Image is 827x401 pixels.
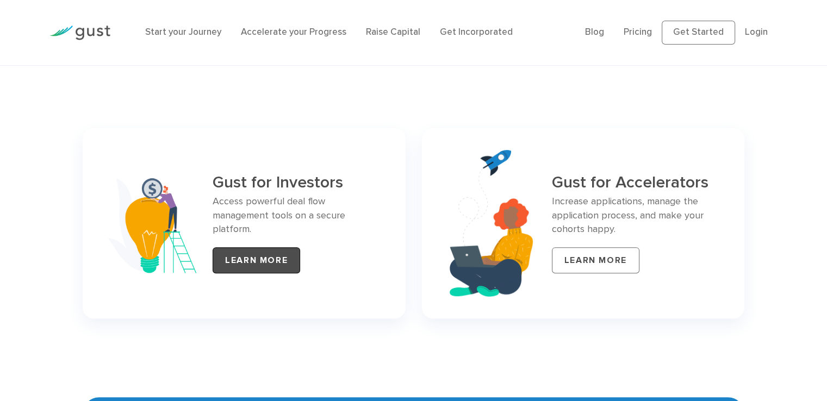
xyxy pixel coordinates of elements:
a: Pricing [624,27,652,37]
p: Increase applications, manage the application process, and make your cohorts happy. [552,195,719,237]
a: LEARN MORE [213,247,300,273]
a: Get Incorporated [440,27,513,37]
a: LEARN MORE [552,247,639,273]
a: Get Started [662,21,735,45]
a: Raise Capital [366,27,420,37]
a: Accelerate your Progress [241,27,346,37]
a: Blog [585,27,604,37]
img: Investor [108,174,196,273]
img: Gust Logo [49,26,110,40]
h3: Gust for Investors [213,173,380,191]
p: Access powerful deal flow management tools on a secure platform. [213,195,380,237]
a: Login [745,27,768,37]
img: Accelerators [450,150,533,297]
a: Start your Journey [145,27,221,37]
h3: Gust for Accelerators [552,173,719,191]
